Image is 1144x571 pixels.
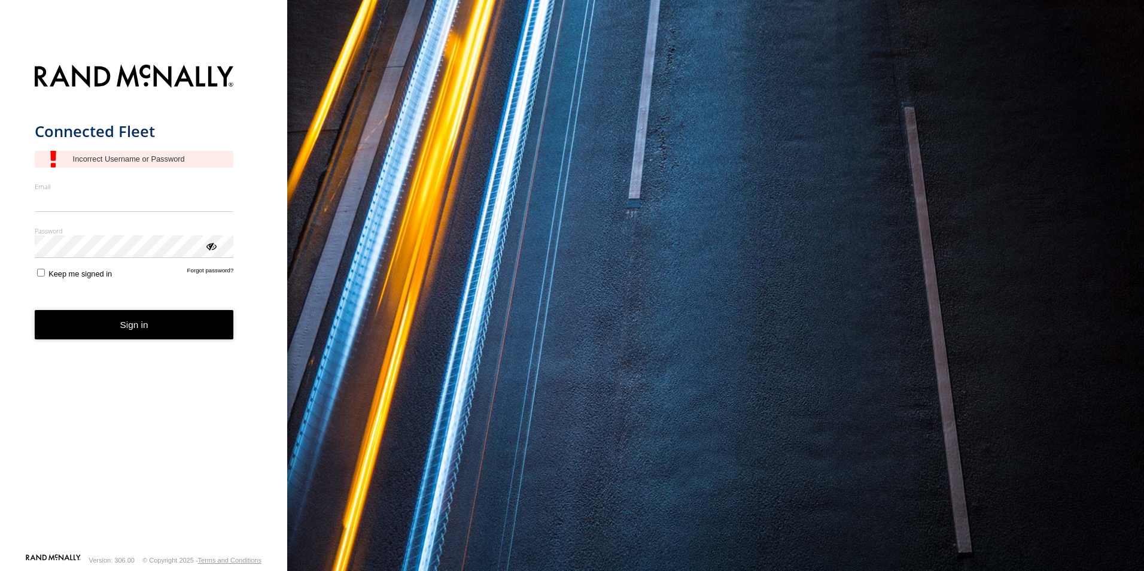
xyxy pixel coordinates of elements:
[142,557,261,564] div: © Copyright 2025 -
[35,62,234,93] img: Rand McNally
[35,122,234,141] h1: Connected Fleet
[89,557,135,564] div: Version: 306.00
[198,557,261,564] a: Terms and Conditions
[35,310,234,339] button: Sign in
[205,239,217,251] div: ViewPassword
[35,226,234,235] label: Password
[48,269,112,278] span: Keep me signed in
[35,57,253,553] form: main
[37,269,45,277] input: Keep me signed in
[26,554,81,566] a: Visit our Website
[35,182,234,191] label: Email
[187,267,234,278] a: Forgot password?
